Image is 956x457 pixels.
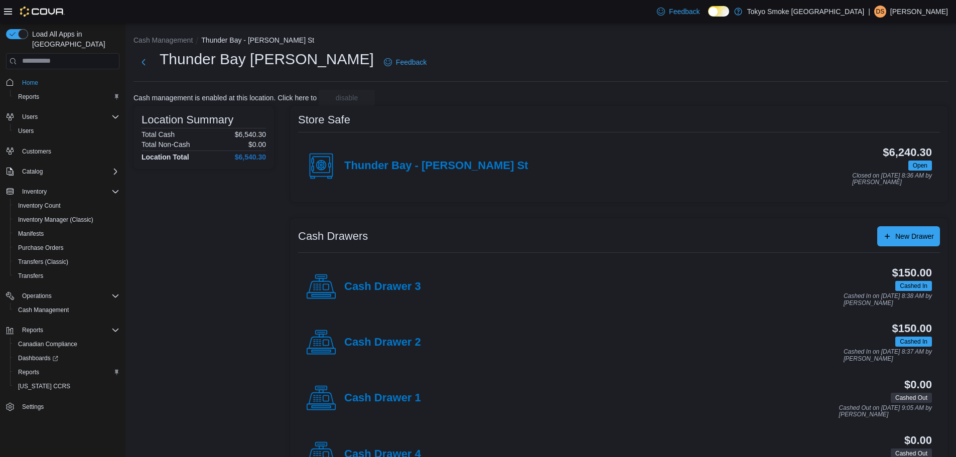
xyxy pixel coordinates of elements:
[336,93,358,103] span: disable
[201,36,314,44] button: Thunder Bay - [PERSON_NAME] St
[22,79,38,87] span: Home
[28,29,119,49] span: Load All Apps in [GEOGRAPHIC_DATA]
[839,405,932,418] p: Cashed Out on [DATE] 9:05 AM by [PERSON_NAME]
[22,113,38,121] span: Users
[747,6,865,18] p: Tokyo Smoke [GEOGRAPHIC_DATA]
[344,280,421,293] h4: Cash Drawer 3
[22,403,44,411] span: Settings
[10,227,123,241] button: Manifests
[877,226,940,246] button: New Drawer
[14,366,119,378] span: Reports
[2,399,123,414] button: Settings
[10,241,123,255] button: Purchase Orders
[22,326,43,334] span: Reports
[653,2,704,22] a: Feedback
[10,124,123,138] button: Users
[908,161,932,171] span: Open
[133,94,317,102] p: Cash management is enabled at this location. Click here to
[868,6,870,18] p: |
[14,214,119,226] span: Inventory Manager (Classic)
[18,186,51,198] button: Inventory
[14,380,119,392] span: Washington CCRS
[892,323,932,335] h3: $150.00
[18,340,77,348] span: Canadian Compliance
[18,290,119,302] span: Operations
[852,173,932,186] p: Closed on [DATE] 8:36 AM by [PERSON_NAME]
[298,114,350,126] h3: Store Safe
[14,270,119,282] span: Transfers
[890,6,948,18] p: [PERSON_NAME]
[892,267,932,279] h3: $150.00
[10,255,123,269] button: Transfers (Classic)
[18,230,44,238] span: Manifests
[18,401,48,413] a: Settings
[18,77,42,89] a: Home
[344,160,528,173] h4: Thunder Bay - [PERSON_NAME] St
[895,231,934,241] span: New Drawer
[14,256,72,268] a: Transfers (Classic)
[10,379,123,393] button: [US_STATE] CCRS
[14,91,43,103] a: Reports
[396,57,427,67] span: Feedback
[708,6,729,17] input: Dark Mode
[18,111,42,123] button: Users
[344,392,421,405] h4: Cash Drawer 1
[14,256,119,268] span: Transfers (Classic)
[10,269,123,283] button: Transfers
[18,324,119,336] span: Reports
[844,349,932,362] p: Cashed In on [DATE] 8:37 AM by [PERSON_NAME]
[133,36,193,44] button: Cash Management
[22,188,47,196] span: Inventory
[18,368,39,376] span: Reports
[10,90,123,104] button: Reports
[14,270,47,282] a: Transfers
[10,199,123,213] button: Inventory Count
[2,110,123,124] button: Users
[10,213,123,227] button: Inventory Manager (Classic)
[18,166,47,178] button: Catalog
[18,306,69,314] span: Cash Management
[18,382,70,390] span: [US_STATE] CCRS
[14,200,119,212] span: Inventory Count
[235,153,266,161] h4: $6,540.30
[2,165,123,179] button: Catalog
[14,304,73,316] a: Cash Management
[344,336,421,349] h4: Cash Drawer 2
[2,144,123,159] button: Customers
[2,289,123,303] button: Operations
[18,324,47,336] button: Reports
[14,228,48,240] a: Manifests
[133,35,948,47] nav: An example of EuiBreadcrumbs
[18,244,64,252] span: Purchase Orders
[18,145,55,158] a: Customers
[142,130,175,138] h6: Total Cash
[319,90,375,106] button: disable
[14,228,119,240] span: Manifests
[14,352,62,364] a: Dashboards
[2,75,123,90] button: Home
[844,293,932,307] p: Cashed In on [DATE] 8:38 AM by [PERSON_NAME]
[20,7,65,17] img: Cova
[2,185,123,199] button: Inventory
[874,6,886,18] div: Devin Stackhouse
[22,168,43,176] span: Catalog
[18,186,119,198] span: Inventory
[900,281,927,290] span: Cashed In
[142,114,233,126] h3: Location Summary
[904,379,932,391] h3: $0.00
[18,76,119,89] span: Home
[18,354,58,362] span: Dashboards
[10,351,123,365] a: Dashboards
[18,202,61,210] span: Inventory Count
[14,242,68,254] a: Purchase Orders
[14,200,65,212] a: Inventory Count
[22,147,51,156] span: Customers
[298,230,368,242] h3: Cash Drawers
[18,400,119,413] span: Settings
[133,52,154,72] button: Next
[895,337,932,347] span: Cashed In
[248,140,266,148] p: $0.00
[895,393,927,402] span: Cashed Out
[876,6,885,18] span: DS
